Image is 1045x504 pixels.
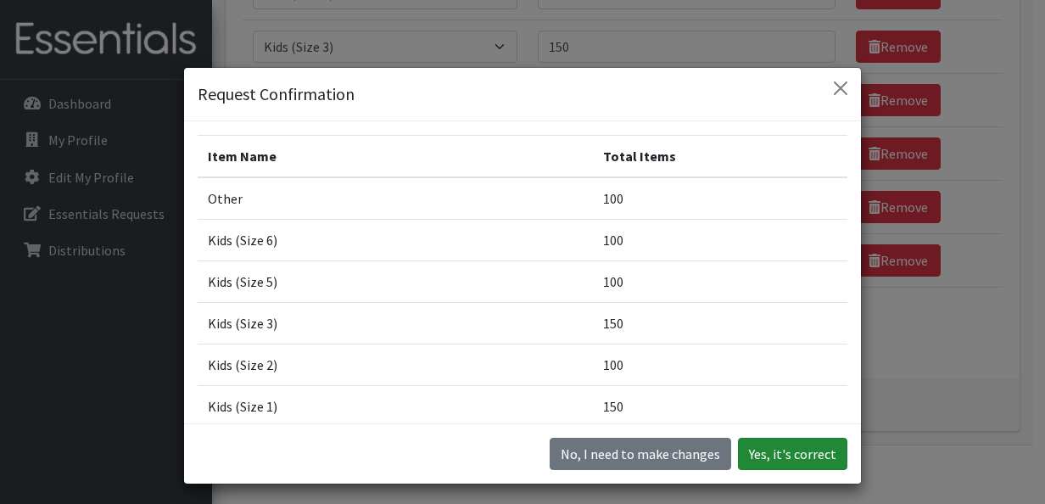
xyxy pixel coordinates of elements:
[593,302,847,344] td: 150
[593,177,847,220] td: 100
[198,81,355,107] h5: Request Confirmation
[593,219,847,260] td: 100
[593,135,847,177] th: Total Items
[593,260,847,302] td: 100
[593,344,847,385] td: 100
[198,344,593,385] td: Kids (Size 2)
[198,135,593,177] th: Item Name
[550,438,731,470] button: No I need to make changes
[827,75,854,102] button: Close
[198,177,593,220] td: Other
[198,385,593,427] td: Kids (Size 1)
[198,219,593,260] td: Kids (Size 6)
[593,385,847,427] td: 150
[198,302,593,344] td: Kids (Size 3)
[198,260,593,302] td: Kids (Size 5)
[738,438,847,470] button: Yes, it's correct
